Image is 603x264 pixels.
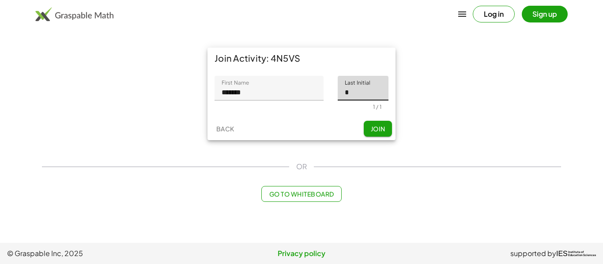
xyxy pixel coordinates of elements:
[370,125,385,133] span: Join
[269,190,334,198] span: Go to Whiteboard
[373,104,381,110] div: 1 / 1
[556,248,596,259] a: IESInstitute ofEducation Sciences
[510,248,556,259] span: supported by
[7,248,204,259] span: © Graspable Inc, 2025
[364,121,392,137] button: Join
[568,251,596,257] span: Institute of Education Sciences
[216,125,234,133] span: Back
[296,161,307,172] span: OR
[204,248,400,259] a: Privacy policy
[522,6,568,22] button: Sign up
[261,186,341,202] button: Go to Whiteboard
[556,249,568,258] span: IES
[473,6,515,22] button: Log in
[211,121,239,137] button: Back
[207,48,396,69] div: Join Activity: 4N5VS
